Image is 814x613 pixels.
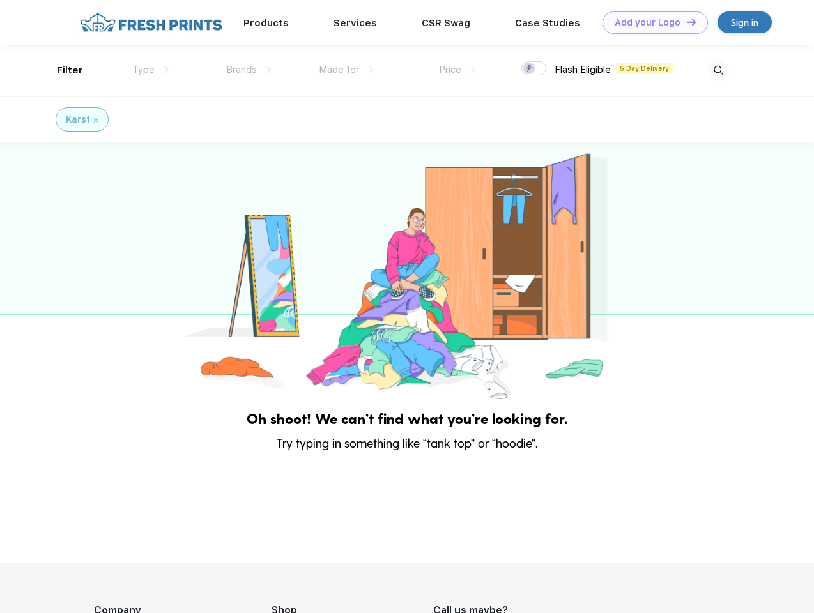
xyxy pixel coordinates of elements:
img: desktop_search.svg [708,60,729,81]
a: CSR Swag [422,17,470,29]
div: Karst [66,113,90,126]
img: fo%20logo%202.webp [76,11,226,34]
img: dropdown.png [471,66,475,73]
a: Products [243,17,289,29]
img: dropdown.png [164,66,169,73]
img: DT [687,19,696,26]
img: dropdown.png [266,66,271,73]
span: 5 Day Delivery [616,63,673,74]
span: Price [439,64,461,75]
a: Services [334,17,377,29]
div: Filter [57,63,83,78]
span: Made for [319,64,359,75]
img: filter_cancel.svg [94,118,98,123]
span: Flash Eligible [555,64,611,75]
span: Brands [226,64,257,75]
img: dropdown.png [369,66,373,73]
span: Type [132,64,155,75]
div: Sign in [731,15,758,30]
div: Add your Logo [615,17,680,28]
a: Sign in [718,11,772,33]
